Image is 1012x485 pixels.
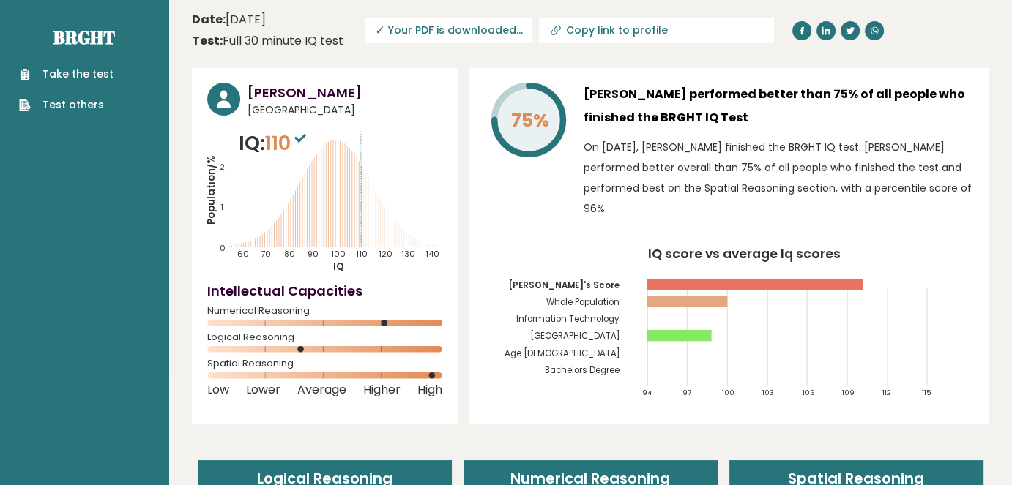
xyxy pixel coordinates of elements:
span: Low [207,387,229,393]
span: Average [297,387,346,393]
tspan: 120 [378,248,392,260]
tspan: Whole Population [546,296,620,308]
time: [DATE] [192,11,266,29]
tspan: [PERSON_NAME]'s Score [508,279,620,291]
tspan: IQ score vs average Iq scores [647,245,840,263]
tspan: 94 [642,388,652,397]
span: Your PDF is downloaded... [365,18,532,43]
tspan: Information Technology [516,313,620,325]
a: Take the test [19,67,114,82]
span: Spatial Reasoning [207,361,442,366]
tspan: 110 [355,248,367,260]
tspan: 115 [922,388,931,397]
tspan: 97 [682,388,691,397]
b: Test: [192,32,223,49]
tspan: Population/% [204,155,218,225]
a: Brght [53,26,115,49]
tspan: 70 [261,248,271,260]
a: Test others [19,97,114,113]
p: IQ: [239,129,310,158]
span: Logical Reasoning [207,334,442,340]
span: Higher [363,387,401,393]
h3: [PERSON_NAME] performed better than 75% of all people who finished the BRGHT IQ Test [584,83,973,129]
tspan: 80 [284,248,295,260]
tspan: 109 [842,388,855,397]
tspan: 2 [220,160,225,172]
tspan: Bachelors Degree [545,364,620,376]
span: Lower [246,387,280,393]
tspan: 112 [882,388,891,397]
p: On [DATE], [PERSON_NAME] finished the BRGHT IQ test. [PERSON_NAME] performed better overall than ... [584,137,973,219]
span: High [417,387,442,393]
span: Numerical Reasoning [207,308,442,314]
tspan: 140 [425,248,439,260]
b: Date: [192,11,226,28]
tspan: 100 [331,248,346,260]
tspan: IQ [332,260,343,274]
tspan: Age [DEMOGRAPHIC_DATA] [505,347,620,359]
div: Full 30 minute IQ test [192,32,343,50]
span: 110 [265,129,310,157]
tspan: 90 [308,248,319,260]
tspan: 60 [237,248,249,260]
tspan: 75% [510,108,548,133]
tspan: 106 [802,388,814,397]
tspan: 130 [401,248,415,260]
tspan: 0 [220,242,226,254]
h3: [PERSON_NAME] [248,83,442,102]
span: [GEOGRAPHIC_DATA] [248,102,442,118]
span: ✓ [375,21,385,40]
h4: Intellectual Capacities [207,281,442,301]
tspan: 103 [762,388,774,397]
tspan: 100 [722,388,734,397]
tspan: [GEOGRAPHIC_DATA] [530,330,620,342]
tspan: 1 [220,201,223,213]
